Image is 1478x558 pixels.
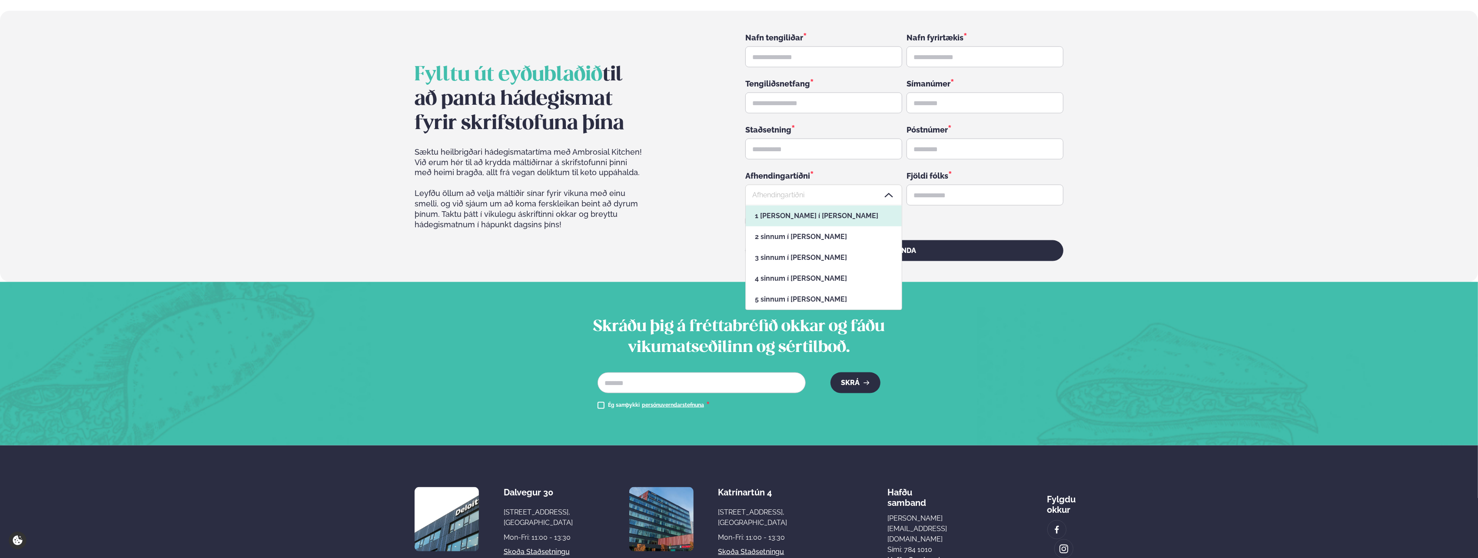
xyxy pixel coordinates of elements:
[907,170,1063,181] div: Fjöldi fólks
[504,487,573,498] div: Dalvegur 30
[887,513,947,545] a: [PERSON_NAME][EMAIL_ADDRESS][DOMAIN_NAME]
[1055,540,1073,558] a: image alt
[745,240,1063,261] button: Senda
[745,170,902,181] div: Afhendingartíðni
[907,78,1063,89] div: Símanúmer
[745,32,902,43] div: Nafn tengiliðar
[755,296,847,303] span: 5 sinnum í [PERSON_NAME]
[1059,544,1069,554] img: image alt
[9,531,27,549] a: Cookie settings
[415,63,644,136] h2: til að panta hádegismat fyrir skrifstofuna þína
[642,402,704,409] a: persónuverndarstefnuna
[415,487,479,551] img: image alt
[718,507,787,528] div: [STREET_ADDRESS], [GEOGRAPHIC_DATA]
[907,124,1063,135] div: Póstnúmer
[415,147,644,262] div: Leyfðu öllum að velja máltíðir sínar fyrir vikuna með einu smelli, og við sjáum um að koma ferskl...
[1047,487,1076,515] div: Fylgdu okkur
[718,487,787,498] div: Katrínartún 4
[755,254,847,261] span: 3 sinnum í [PERSON_NAME]
[504,532,573,543] div: Mon-Fri: 11:00 - 13:30
[745,124,902,135] div: Staðsetning
[755,213,878,219] span: 1 [PERSON_NAME] í [PERSON_NAME]
[415,66,602,85] span: Fylltu út eyðublaðið
[1052,525,1062,535] img: image alt
[907,32,1063,43] div: Nafn fyrirtækis
[718,532,787,543] div: Mon-Fri: 11:00 - 13:30
[608,400,710,411] div: Ég samþykki
[887,545,947,555] p: Sími: 784 1010
[755,275,847,282] span: 4 sinnum í [PERSON_NAME]
[718,547,784,557] a: Skoða staðsetningu
[504,507,573,528] div: [STREET_ADDRESS], [GEOGRAPHIC_DATA]
[887,480,926,508] span: Hafðu samband
[504,547,570,557] a: Skoða staðsetningu
[755,233,847,240] span: 2 sinnum í [PERSON_NAME]
[745,78,902,89] div: Tengiliðsnetfang
[629,487,694,551] img: image alt
[568,317,910,359] h2: Skráðu þig á fréttabréfið okkar og fáðu vikumatseðilinn og sértilboð.
[415,147,644,178] span: Sæktu heilbrigðari hádegismatartíma með Ambrosial Kitchen! Við erum hér til að krydda máltíðirnar...
[1048,521,1066,539] a: image alt
[830,372,880,393] button: Skrá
